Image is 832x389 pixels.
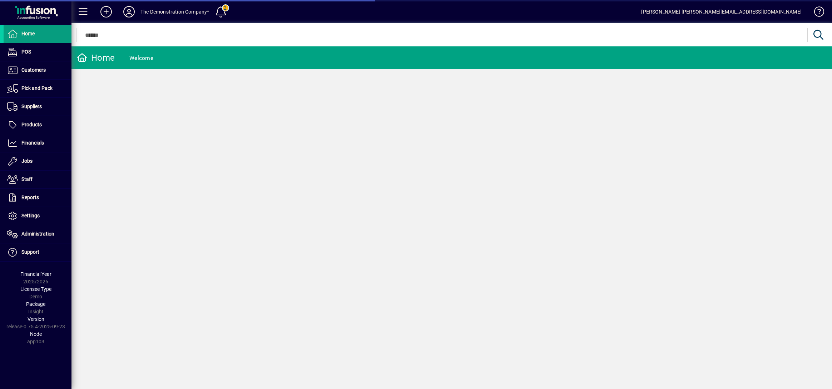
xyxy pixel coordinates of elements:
div: Home [77,52,115,64]
a: Financials [4,134,71,152]
button: Add [95,5,118,18]
span: Package [26,301,45,307]
span: Licensee Type [20,286,51,292]
div: The Demonstration Company* [140,6,209,17]
span: Staff [21,176,33,182]
span: Support [21,249,39,255]
a: Support [4,243,71,261]
a: POS [4,43,71,61]
span: POS [21,49,31,55]
a: Administration [4,225,71,243]
span: Jobs [21,158,33,164]
span: Version [28,316,44,322]
span: Pick and Pack [21,85,53,91]
span: Administration [21,231,54,237]
span: Products [21,122,42,127]
span: Customers [21,67,46,73]
button: Profile [118,5,140,18]
a: Settings [4,207,71,225]
a: Suppliers [4,98,71,116]
span: Suppliers [21,103,42,109]
a: Reports [4,189,71,207]
a: Jobs [4,152,71,170]
div: [PERSON_NAME] [PERSON_NAME][EMAIL_ADDRESS][DOMAIN_NAME] [641,6,802,17]
span: Financial Year [20,271,51,277]
span: Reports [21,194,39,200]
a: Products [4,116,71,134]
a: Staff [4,171,71,188]
div: Welcome [129,52,153,64]
a: Customers [4,61,71,79]
span: Node [30,331,42,337]
a: Knowledge Base [809,1,823,25]
span: Home [21,31,35,36]
span: Financials [21,140,44,146]
span: Settings [21,213,40,218]
a: Pick and Pack [4,80,71,97]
